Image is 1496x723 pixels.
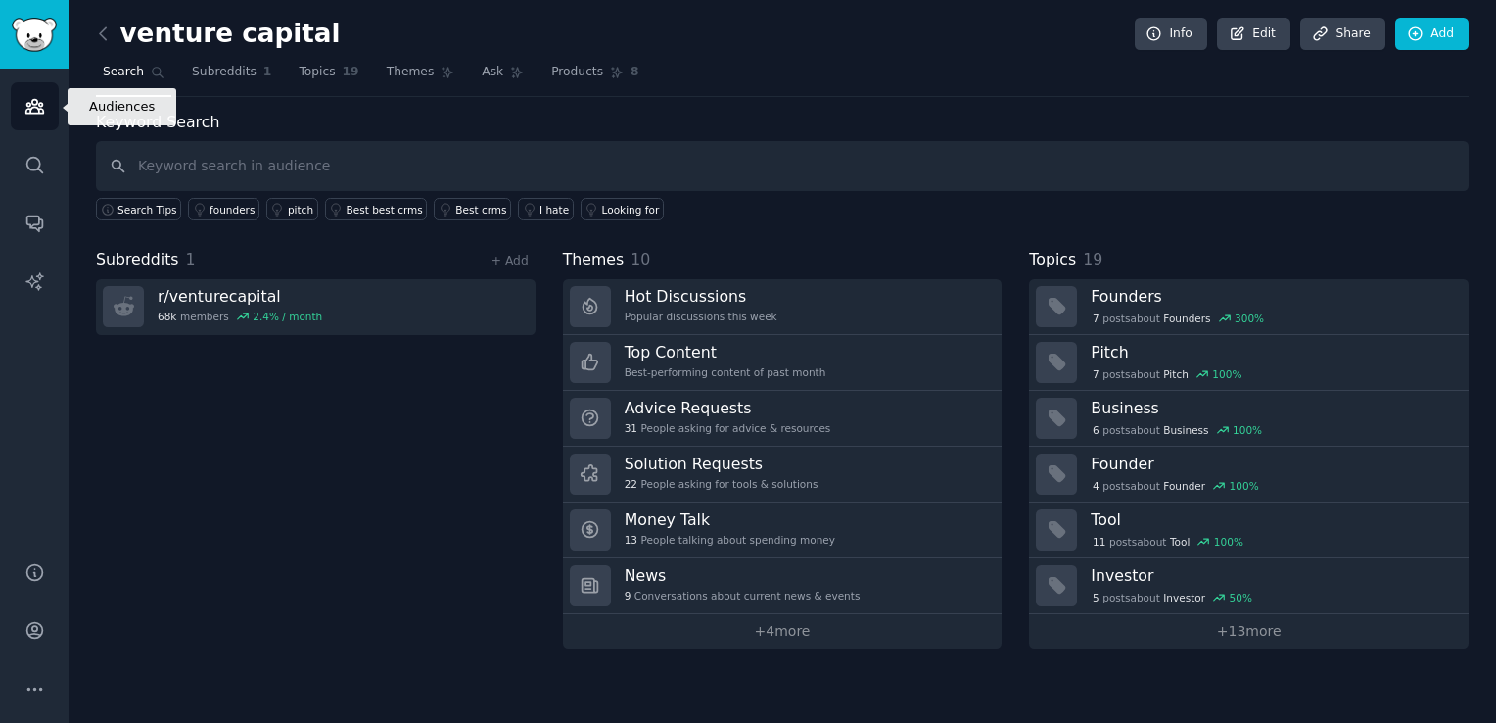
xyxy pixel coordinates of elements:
div: I hate [539,203,569,217]
span: 9 [625,589,631,602]
h3: Solution Requests [625,454,818,474]
span: 8 [631,64,639,81]
span: 10 [631,250,650,268]
span: Pitch [1163,367,1189,381]
span: 19 [343,64,359,81]
a: Search [96,57,171,97]
span: 68k [158,310,176,323]
a: pitch [266,198,318,220]
div: post s about [1091,589,1253,606]
span: Search Tips [117,203,177,217]
h3: Hot Discussions [625,286,777,307]
span: 5 [1093,591,1099,604]
div: post s about [1091,533,1244,551]
a: I hate [518,198,574,220]
h3: Business [1091,398,1455,418]
h3: News [625,565,861,586]
span: 11 [1093,535,1105,549]
div: 100 % [1212,367,1241,381]
a: r/venturecapital68kmembers2.4% / month [96,279,536,335]
a: Investor5postsaboutInvestor50% [1029,558,1469,614]
a: Pitch7postsaboutPitch100% [1029,335,1469,391]
h2: venture capital [96,19,341,50]
div: 100 % [1230,479,1259,493]
a: Edit [1217,18,1290,51]
span: Products [551,64,603,81]
div: post s about [1091,365,1243,383]
span: 1 [263,64,272,81]
input: Keyword search in audience [96,141,1469,191]
a: Info [1135,18,1207,51]
span: Subreddits [96,248,179,272]
h3: Founders [1091,286,1455,307]
a: + Add [491,254,529,267]
h3: Tool [1091,509,1455,530]
h3: Advice Requests [625,398,831,418]
span: Investor [1163,591,1205,604]
a: Advice Requests31People asking for advice & resources [563,391,1003,447]
a: Best crms [434,198,511,220]
a: Themes [380,57,462,97]
a: Money Talk13People talking about spending money [563,503,1003,558]
span: Themes [387,64,435,81]
div: 100 % [1233,423,1262,437]
a: Founders7postsaboutFounders300% [1029,279,1469,335]
a: +4more [563,614,1003,649]
div: Best crms [455,203,506,217]
div: Looking for [602,203,660,217]
div: post s about [1091,421,1264,439]
div: pitch [288,203,313,217]
div: Conversations about current news & events [625,589,861,602]
div: People talking about spending money [625,533,835,547]
span: Ask [482,64,503,81]
h3: Top Content [625,342,826,362]
a: founders [188,198,259,220]
span: Tool [1170,535,1190,549]
div: Best-performing content of past month [625,365,826,379]
span: Founders [1163,312,1210,325]
h3: r/ venturecapital [158,286,322,307]
h3: Money Talk [625,509,835,530]
a: +13more [1029,614,1469,649]
a: Hot DiscussionsPopular discussions this week [563,279,1003,335]
a: Topics19 [292,57,365,97]
a: Subreddits1 [185,57,278,97]
span: Founder [1163,479,1205,493]
div: 300 % [1235,312,1264,325]
span: Topics [299,64,335,81]
span: Topics [1029,248,1076,272]
span: 31 [625,421,637,435]
span: 1 [186,250,196,268]
div: People asking for tools & solutions [625,477,818,491]
a: Solution Requests22People asking for tools & solutions [563,447,1003,503]
span: 7 [1093,367,1099,381]
a: Add [1395,18,1469,51]
img: GummySearch logo [12,18,57,52]
a: Business6postsaboutBusiness100% [1029,391,1469,447]
h3: Pitch [1091,342,1455,362]
div: People asking for advice & resources [625,421,831,435]
span: 22 [625,477,637,491]
div: Best best crms [347,203,423,217]
div: Popular discussions this week [625,310,777,323]
div: post s about [1091,477,1260,495]
span: 4 [1093,479,1099,493]
a: News9Conversations about current news & events [563,558,1003,614]
a: Founder4postsaboutFounder100% [1029,447,1469,503]
a: Looking for [581,198,664,220]
h3: Founder [1091,454,1455,474]
div: founders [210,203,255,217]
span: 7 [1093,312,1099,325]
div: 2.4 % / month [253,310,322,323]
div: post s about [1091,310,1266,327]
a: Best best crms [325,198,428,220]
button: Search Tips [96,198,181,220]
span: Search [103,64,144,81]
span: 6 [1093,423,1099,437]
div: 50 % [1230,591,1252,604]
span: 13 [625,533,637,547]
span: Themes [563,248,625,272]
div: 100 % [1214,535,1243,549]
a: Share [1300,18,1384,51]
a: Products8 [544,57,645,97]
